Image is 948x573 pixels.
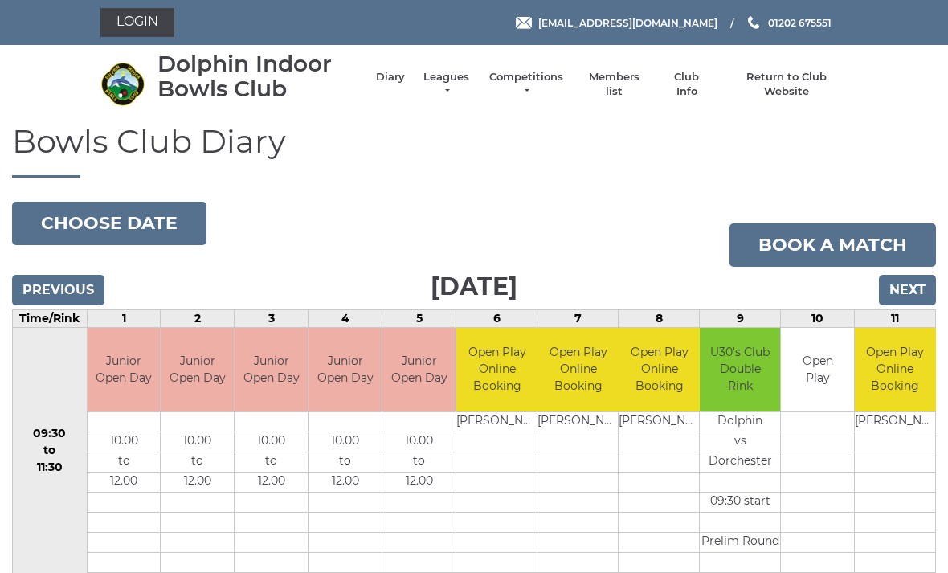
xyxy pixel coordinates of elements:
td: 10.00 [235,432,308,452]
td: 8 [619,309,700,327]
td: Time/Rink [13,309,88,327]
div: Dolphin Indoor Bowls Club [157,51,360,101]
td: [PERSON_NAME] [855,412,936,432]
td: to [382,452,456,473]
img: Dolphin Indoor Bowls Club [100,62,145,106]
td: vs [700,432,780,452]
td: to [161,452,234,473]
td: 09:30 start [700,493,780,513]
input: Next [879,275,936,305]
img: Email [516,17,532,29]
td: 2 [161,309,235,327]
td: 11 [854,309,935,327]
span: [EMAIL_ADDRESS][DOMAIN_NAME] [538,16,717,28]
td: Open Play Online Booking [537,328,619,412]
a: Members list [580,70,647,99]
a: Login [100,8,174,37]
img: Phone us [748,16,759,29]
td: Dorchester [700,452,780,473]
td: [PERSON_NAME] [537,412,619,432]
td: 12.00 [161,473,234,493]
td: 7 [537,309,619,327]
td: Junior Open Day [309,328,382,412]
a: Return to Club Website [726,70,848,99]
td: 9 [700,309,781,327]
button: Choose date [12,202,206,245]
td: Junior Open Day [88,328,161,412]
td: Dolphin [700,412,780,432]
a: Phone us 01202 675551 [746,15,832,31]
td: 12.00 [382,473,456,493]
td: 12.00 [88,473,161,493]
td: Open Play [781,328,854,412]
input: Previous [12,275,104,305]
h1: Bowls Club Diary [12,124,936,178]
td: to [235,452,308,473]
td: 10.00 [309,432,382,452]
td: Junior Open Day [235,328,308,412]
td: [PERSON_NAME] [456,412,537,432]
td: Open Play Online Booking [855,328,936,412]
td: 10.00 [382,432,456,452]
td: Junior Open Day [382,328,456,412]
a: Email [EMAIL_ADDRESS][DOMAIN_NAME] [516,15,717,31]
td: 12.00 [309,473,382,493]
td: 10 [781,309,855,327]
td: 12.00 [235,473,308,493]
td: Junior Open Day [161,328,234,412]
td: 10.00 [161,432,234,452]
span: 01202 675551 [768,16,832,28]
td: Prelim Round [700,533,780,553]
td: Open Play Online Booking [456,328,537,412]
td: [PERSON_NAME] [619,412,700,432]
a: Book a match [729,223,936,267]
td: to [88,452,161,473]
a: Club Info [664,70,710,99]
a: Competitions [488,70,565,99]
td: 5 [382,309,456,327]
td: to [309,452,382,473]
td: Open Play Online Booking [619,328,700,412]
a: Leagues [421,70,472,99]
td: 4 [309,309,382,327]
a: Diary [376,70,405,84]
td: 1 [87,309,161,327]
td: 6 [456,309,537,327]
td: 10.00 [88,432,161,452]
td: U30's Club Double Rink [700,328,780,412]
td: 3 [235,309,309,327]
